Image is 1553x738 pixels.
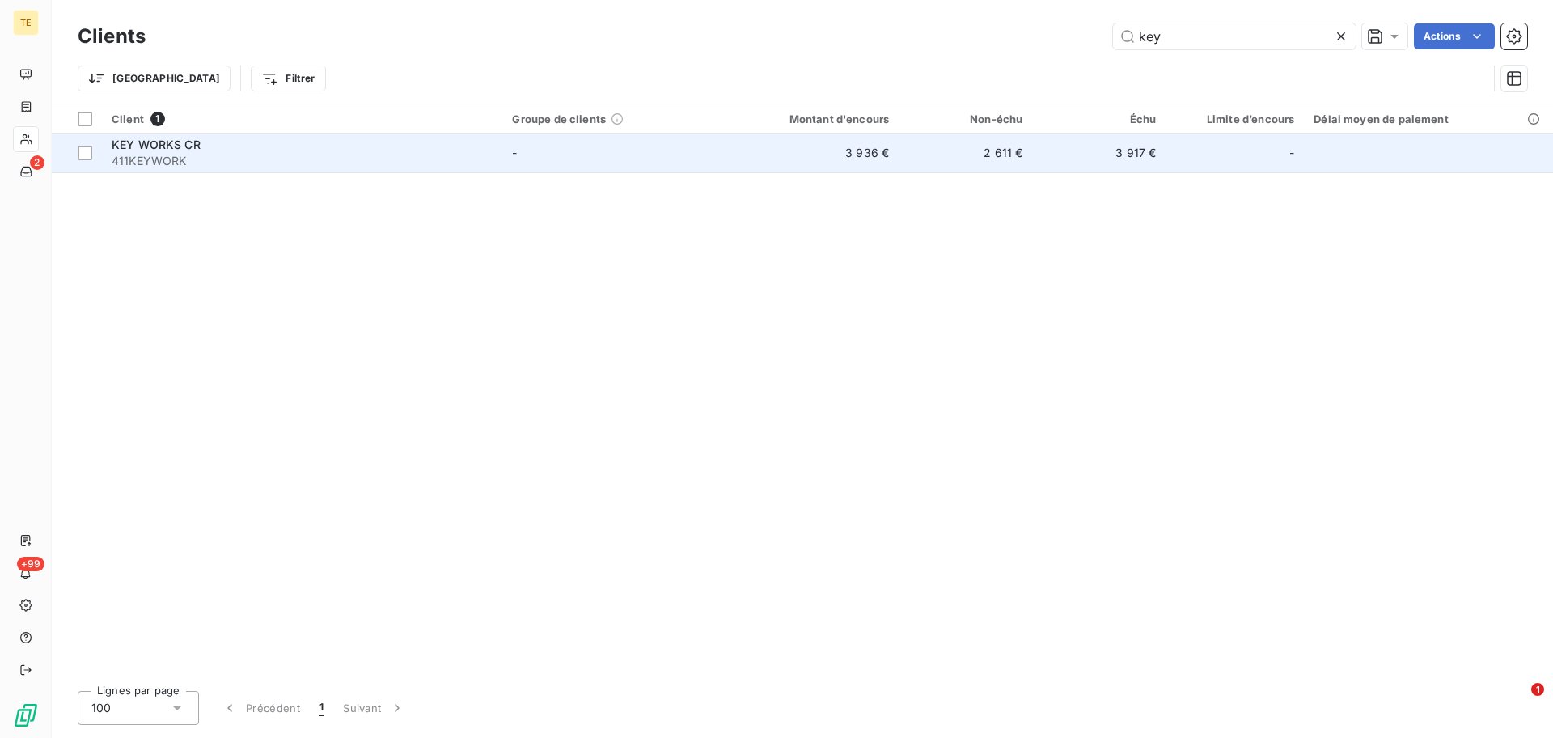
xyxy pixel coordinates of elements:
[17,557,44,571] span: +99
[251,66,325,91] button: Filtrer
[1314,112,1543,125] div: Délai moyen de paiement
[1414,23,1495,49] button: Actions
[908,112,1022,125] div: Non-échu
[1498,683,1537,722] iframe: Intercom live chat
[78,22,146,51] h3: Clients
[899,134,1032,172] td: 2 611 €
[30,155,44,170] span: 2
[212,691,310,725] button: Précédent
[1113,23,1356,49] input: Rechercher
[1042,112,1156,125] div: Échu
[512,146,517,159] span: -
[112,153,493,169] span: 411KEYWORK
[1531,683,1544,696] span: 1
[91,700,111,716] span: 100
[112,138,201,151] span: KEY WORKS CR
[150,112,165,126] span: 1
[1289,145,1294,161] span: -
[78,66,231,91] button: [GEOGRAPHIC_DATA]
[512,112,606,125] span: Groupe de clients
[1032,134,1166,172] td: 3 917 €
[333,691,415,725] button: Suivant
[730,112,889,125] div: Montant d'encours
[13,702,39,728] img: Logo LeanPay
[13,10,39,36] div: TE
[310,691,333,725] button: 1
[1175,112,1294,125] div: Limite d’encours
[112,112,144,125] span: Client
[319,700,324,716] span: 1
[720,134,899,172] td: 3 936 €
